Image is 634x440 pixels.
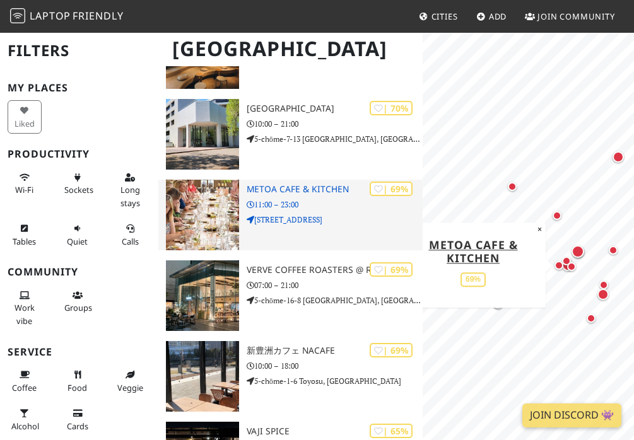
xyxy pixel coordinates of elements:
[68,382,87,393] span: Food
[158,180,423,250] a: METoA Cafe & Kitchen | 69% METoA Cafe & Kitchen 11:00 – 23:00 [STREET_ADDRESS]
[166,341,239,412] img: 新豊洲カフェ nacafe
[166,99,239,170] img: Tokyo Metropolitan Central Library
[158,260,423,331] a: Verve Coffee Roasters @ Roppongi | 69% Verve Coffee Roasters @ Roppongi 07:00 – 21:00 5-chōme-16-...
[114,167,148,213] button: Long stays
[595,286,611,303] div: Map marker
[247,426,423,437] h3: Vaji spice
[8,82,151,94] h3: My Places
[158,99,423,170] a: Tokyo Metropolitan Central Library | 70% [GEOGRAPHIC_DATA] 10:00 – 21:00 5-chōme-7-13 [GEOGRAPHIC...
[537,11,615,22] span: Join Community
[8,266,151,278] h3: Community
[15,302,35,326] span: People working
[522,403,621,427] a: Join Discord 👾
[158,341,423,412] a: 新豊洲カフェ nacafe | 69% 新豊洲カフェ nacafe 10:00 – 18:00 5-chōme-1-6 Toyosu, [GEOGRAPHIC_DATA]
[15,184,33,195] span: Stable Wi-Fi
[10,8,25,23] img: LaptopFriendly
[61,364,95,398] button: Food
[534,223,546,236] button: Close popup
[13,236,36,247] span: Work-friendly tables
[64,184,93,195] span: Power sockets
[122,236,139,247] span: Video/audio calls
[431,11,458,22] span: Cities
[471,5,512,28] a: Add
[247,214,423,226] p: [STREET_ADDRESS]
[8,218,42,252] button: Tables
[162,32,420,66] h1: [GEOGRAPHIC_DATA]
[67,420,88,432] span: Credit cards
[166,180,239,250] img: METoA Cafe & Kitchen
[596,277,611,292] div: Map marker
[520,5,620,28] a: Join Community
[370,262,413,277] div: | 69%
[8,403,42,436] button: Alcohol
[114,218,148,252] button: Calls
[564,259,579,274] div: Map marker
[489,11,507,22] span: Add
[247,360,423,372] p: 10:00 – 18:00
[67,236,88,247] span: Quiet
[247,279,423,291] p: 07:00 – 21:00
[247,375,423,387] p: 5-chōme-1-6 Toyosu, [GEOGRAPHIC_DATA]
[117,382,143,393] span: Veggie
[610,149,626,165] div: Map marker
[549,208,565,223] div: Map marker
[8,346,151,358] h3: Service
[584,311,599,326] div: Map marker
[61,218,95,252] button: Quiet
[370,424,413,438] div: | 65%
[8,32,151,70] h2: Filters
[64,302,92,313] span: Group tables
[429,237,518,265] a: METoA Cafe & Kitchen
[569,243,587,260] div: Map marker
[370,343,413,357] div: | 69%
[247,133,423,145] p: 5-chōme-7-13 [GEOGRAPHIC_DATA], [GEOGRAPHIC_DATA]
[73,9,123,23] span: Friendly
[12,382,37,393] span: Coffee
[491,297,506,312] div: Map marker
[114,364,148,398] button: Veggie
[370,182,413,196] div: | 69%
[559,253,574,269] div: Map marker
[120,184,140,208] span: Long stays
[8,364,42,398] button: Coffee
[61,403,95,436] button: Cards
[61,285,95,318] button: Groups
[247,103,423,114] h3: [GEOGRAPHIC_DATA]
[166,260,239,331] img: Verve Coffee Roasters @ Roppongi
[247,345,423,356] h3: 新豊洲カフェ nacafe
[560,257,576,274] div: Map marker
[11,420,39,432] span: Alcohol
[10,6,124,28] a: LaptopFriendly LaptopFriendly
[370,101,413,115] div: | 70%
[61,167,95,200] button: Sockets
[247,265,423,275] h3: Verve Coffee Roasters @ Roppongi
[414,5,463,28] a: Cities
[30,9,71,23] span: Laptop
[461,272,486,287] div: 69%
[551,258,566,273] div: Map marker
[247,118,423,130] p: 10:00 – 21:00
[8,148,151,160] h3: Productivity
[247,184,423,195] h3: METoA Cafe & Kitchen
[8,167,42,200] button: Wi-Fi
[8,285,42,331] button: Work vibe
[247,199,423,211] p: 11:00 – 23:00
[606,243,621,258] div: Map marker
[247,294,423,306] p: 5-chōme-16-8 [GEOGRAPHIC_DATA], [GEOGRAPHIC_DATA]
[489,294,505,311] div: Map marker
[505,179,520,194] div: Map marker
